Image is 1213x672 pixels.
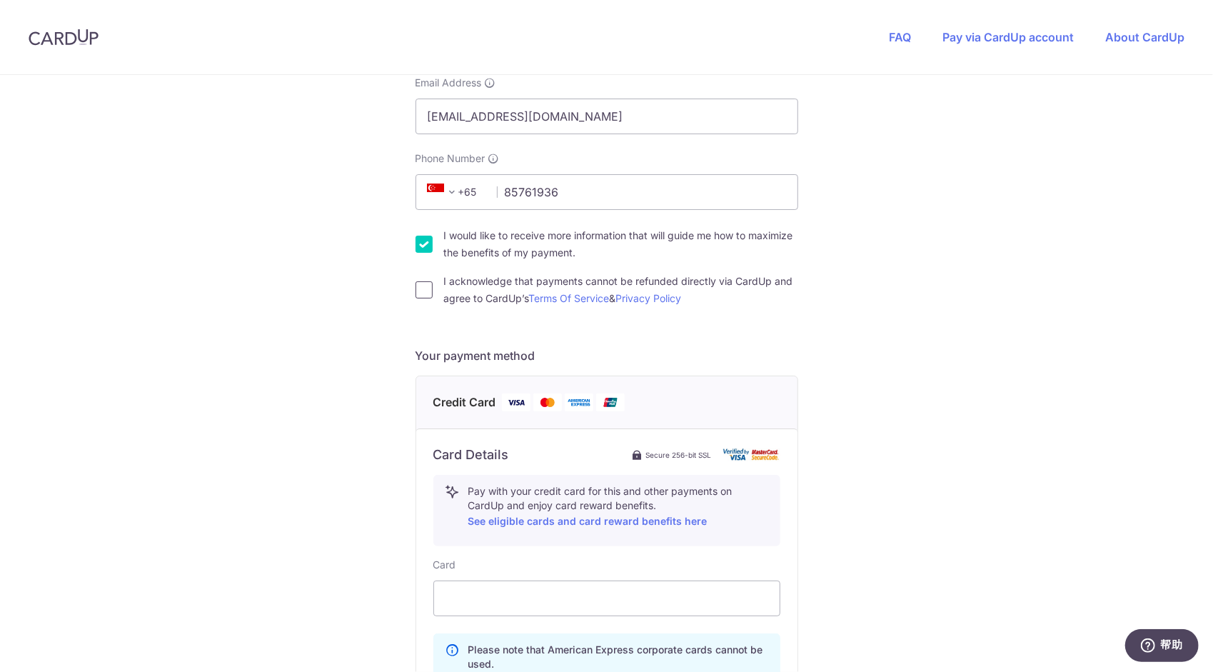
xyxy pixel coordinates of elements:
[502,393,530,411] img: Visa
[416,151,485,166] span: Phone Number
[444,227,798,261] label: I would like to receive more information that will guide me how to maximize the benefits of my pa...
[416,99,798,134] input: Email address
[468,643,768,671] p: Please note that American Express corporate cards cannot be used.
[29,29,99,46] img: CardUp
[723,448,780,461] img: card secure
[596,393,625,411] img: Union Pay
[468,515,708,527] a: See eligible cards and card reward benefits here
[433,446,509,463] h6: Card Details
[529,292,610,304] a: Terms Of Service
[1124,629,1199,665] iframe: 打开一个小组件，您可以在其中找到更多信息
[416,76,482,90] span: Email Address
[889,30,911,44] a: FAQ
[942,30,1074,44] a: Pay via CardUp account
[433,558,456,572] label: Card
[427,184,461,201] span: +65
[1105,30,1184,44] a: About CardUp
[416,347,798,364] h5: Your payment method
[433,393,496,411] span: Credit Card
[646,449,712,461] span: Secure 256-bit SSL
[616,292,682,304] a: Privacy Policy
[446,590,768,607] iframe: Secure card payment input frame
[444,273,798,307] label: I acknowledge that payments cannot be refunded directly via CardUp and agree to CardUp’s &
[423,184,487,201] span: +65
[565,393,593,411] img: American Express
[533,393,562,411] img: Mastercard
[468,484,768,530] p: Pay with your credit card for this and other payments on CardUp and enjoy card reward benefits.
